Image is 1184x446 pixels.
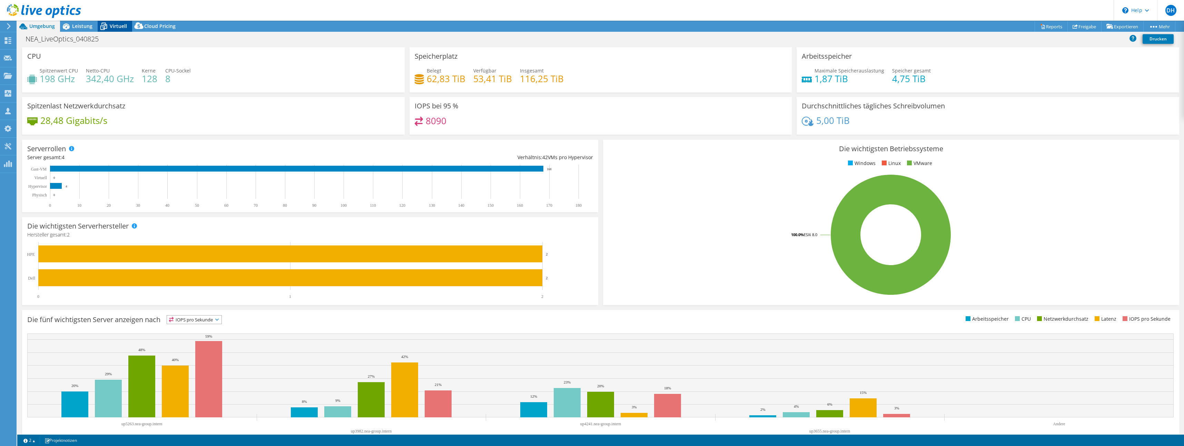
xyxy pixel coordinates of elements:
text: 168 [547,167,552,171]
h4: 8 [165,75,191,83]
text: 80 [283,203,287,208]
li: IOPS pro Sekunde [1121,315,1171,323]
text: 170 [546,203,552,208]
span: Umgebung [29,23,55,29]
li: Netzwerkdurchsatz [1035,315,1088,323]
text: 2% [760,407,766,411]
h1: NEA_LiveOptics_040825 [22,35,109,43]
text: 23% [564,380,571,384]
text: 2 [546,276,548,280]
h4: 1,87 TiB [815,75,884,83]
text: 0 [49,203,51,208]
li: VMware [905,159,932,167]
text: Hypervisor [28,184,47,189]
text: 30 [136,203,140,208]
svg: \n [1122,7,1128,13]
text: 50 [195,203,199,208]
tspan: 100.0% [791,232,804,237]
text: 20 [107,203,111,208]
text: Andere [1053,421,1065,426]
text: 40% [172,358,179,362]
text: 29% [105,372,112,376]
span: Maximale Speicherauslastung [815,67,884,74]
li: Linux [880,159,901,167]
h4: 53,41 TiB [473,75,512,83]
h4: 5,00 TiB [816,117,850,124]
li: CPU [1013,315,1031,323]
text: 4 [66,185,67,188]
text: 0 [37,294,39,299]
text: Dell [28,276,35,281]
text: 3% [632,405,637,409]
text: 150 [487,203,494,208]
text: 8% [302,399,307,404]
span: IOPS pro Sekunde [167,316,221,324]
text: 4% [794,404,799,408]
span: Kerne [142,67,156,74]
text: 0 [53,193,55,197]
span: Netto-CPU [86,67,110,74]
text: 3% [894,406,899,410]
h4: Hersteller gesamt: [27,231,593,239]
h4: 198 GHz [40,75,78,83]
text: 48% [138,348,145,352]
span: 4 [62,154,65,161]
a: Drucken [1143,34,1174,44]
text: 1 [289,294,291,299]
span: CPU-Sockel [165,67,191,74]
h3: Spitzenlast Netzwerkdurchsatz [27,102,125,110]
div: Server gesamt: [27,154,310,161]
h3: IOPS bei 95 % [415,102,458,110]
span: Insgesamt [520,67,544,74]
h4: 342,40 GHz [86,75,134,83]
text: 27% [368,374,375,378]
li: Latenz [1093,315,1116,323]
tspan: ESXi 8.0 [804,232,817,237]
text: 100 [341,203,347,208]
text: 12% [530,394,537,398]
h4: 62,83 TiB [427,75,465,83]
text: 21% [435,382,442,387]
span: 2 [67,231,70,238]
text: 140 [458,203,464,208]
li: Windows [846,159,876,167]
a: Mehr [1143,21,1175,32]
h4: 116,25 TiB [520,75,564,83]
text: HPE [27,252,35,257]
span: Spitzenwert CPU [40,67,78,74]
text: up5263.nea-group.intern [121,421,162,426]
text: 18% [664,386,671,390]
text: Gast-VM [31,167,47,172]
span: 42 [542,154,548,161]
text: up3655.nea-group.intern [809,429,850,434]
text: 90 [312,203,316,208]
h3: Die wichtigsten Serverhersteller [27,222,129,230]
span: Cloud Pricing [144,23,176,29]
span: DH [1165,5,1176,16]
h3: Durchschnittliches tägliches Schreibvolumen [802,102,945,110]
h3: Arbeitsspeicher [802,52,852,60]
text: 110 [370,203,376,208]
text: 15% [860,390,867,395]
text: 2 [546,252,548,256]
text: 42% [401,355,408,359]
span: Speicher gesamt [892,67,931,74]
text: 160 [517,203,523,208]
span: Belegt [427,67,441,74]
text: 59% [205,334,212,338]
text: 9% [335,398,341,403]
text: 120 [399,203,405,208]
text: 70 [254,203,258,208]
a: Freigabe [1067,21,1102,32]
text: 130 [429,203,435,208]
text: up4241.nea-group.intern [580,421,621,426]
a: Reports [1035,21,1068,32]
a: Exportieren [1101,21,1144,32]
text: up3982.nea-group.intern [351,429,392,434]
h4: 4,75 TiB [892,75,931,83]
text: 6% [827,402,832,406]
h3: Speicherplatz [415,52,457,60]
span: Leistung [72,23,92,29]
text: Physisch [32,193,47,197]
h4: 28,48 Gigabits/s [40,117,107,124]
